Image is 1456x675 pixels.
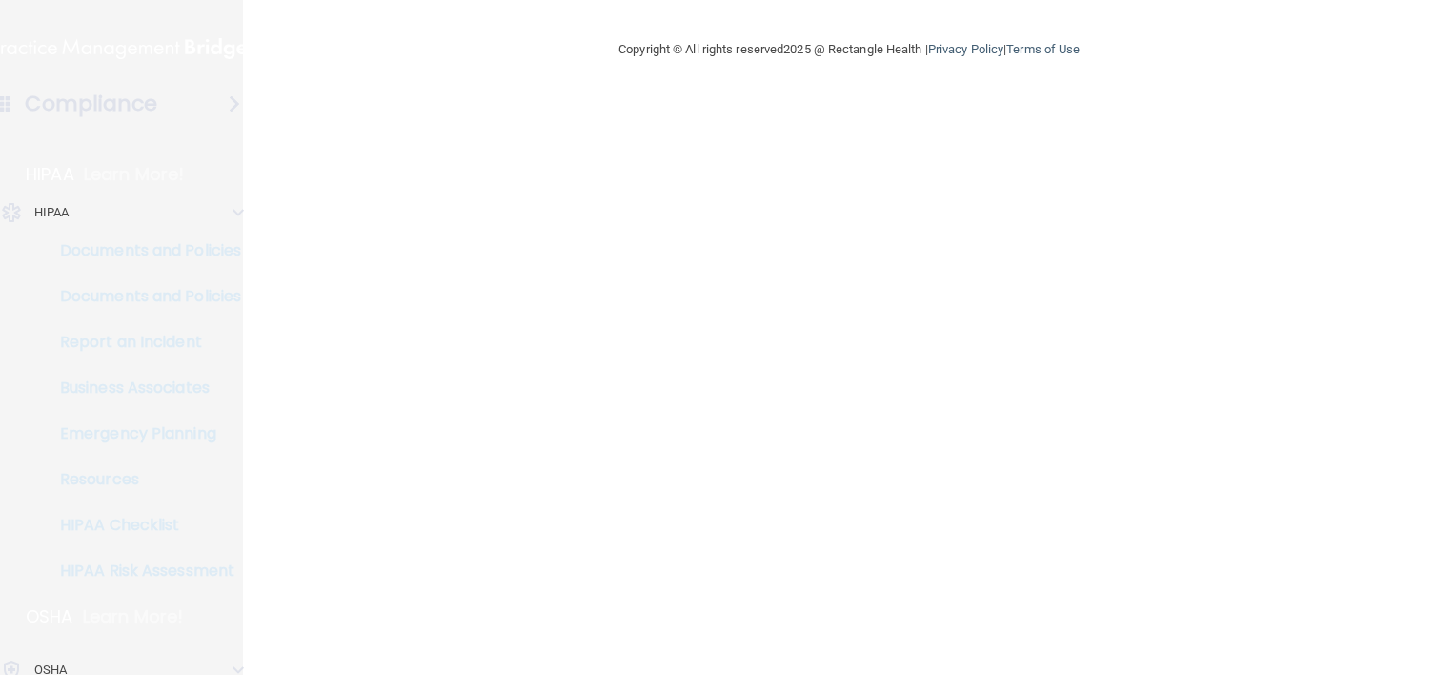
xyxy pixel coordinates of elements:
[12,516,273,535] p: HIPAA Checklist
[83,605,184,628] p: Learn More!
[12,333,273,352] p: Report an Incident
[501,19,1197,80] div: Copyright © All rights reserved 2025 @ Rectangle Health | |
[25,91,157,117] h4: Compliance
[84,163,185,186] p: Learn More!
[12,424,273,443] p: Emergency Planning
[34,201,70,224] p: HIPAA
[12,562,273,581] p: HIPAA Risk Assessment
[928,42,1003,56] a: Privacy Policy
[26,605,73,628] p: OSHA
[12,378,273,398] p: Business Associates
[12,470,273,489] p: Resources
[26,163,74,186] p: HIPAA
[12,287,273,306] p: Documents and Policies
[1006,42,1080,56] a: Terms of Use
[12,241,273,260] p: Documents and Policies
